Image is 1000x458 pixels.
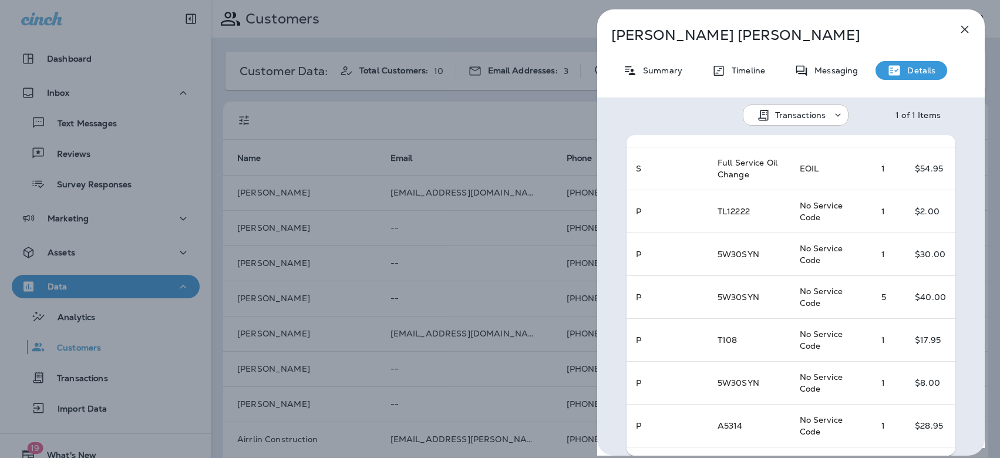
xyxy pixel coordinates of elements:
[881,335,885,345] span: 1
[636,163,641,174] span: S
[718,335,738,345] span: T108
[881,420,885,431] span: 1
[809,66,858,75] p: Messaging
[881,292,886,302] span: 5
[895,110,941,120] div: 1 of 1 Items
[800,163,819,174] span: EOIL
[915,292,946,302] p: $40.00
[800,243,843,265] span: No Service Code
[915,421,946,430] p: $28.95
[915,207,946,216] p: $2.00
[800,200,843,223] span: No Service Code
[636,420,641,431] span: P
[718,292,759,302] span: 5W30SYN
[718,206,750,217] span: TL12222
[915,378,946,388] p: $8.00
[800,286,843,308] span: No Service Code
[636,206,641,217] span: P
[637,66,682,75] p: Summary
[636,335,641,345] span: P
[636,378,641,388] span: P
[881,378,885,388] span: 1
[718,420,743,431] span: A5314
[881,163,885,174] span: 1
[915,164,946,173] p: $54.95
[881,206,885,217] span: 1
[901,66,935,75] p: Details
[775,110,826,120] p: Transactions
[881,249,885,260] span: 1
[915,250,946,259] p: $30.00
[800,329,843,351] span: No Service Code
[611,27,932,43] p: [PERSON_NAME] [PERSON_NAME]
[718,249,759,260] span: 5W30SYN
[915,335,946,345] p: $17.95
[636,292,641,302] span: P
[718,378,759,388] span: 5W30SYN
[718,157,777,180] span: Full Service Oil Change
[726,66,765,75] p: Timeline
[800,372,843,394] span: No Service Code
[636,249,641,260] span: P
[800,415,843,437] span: No Service Code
